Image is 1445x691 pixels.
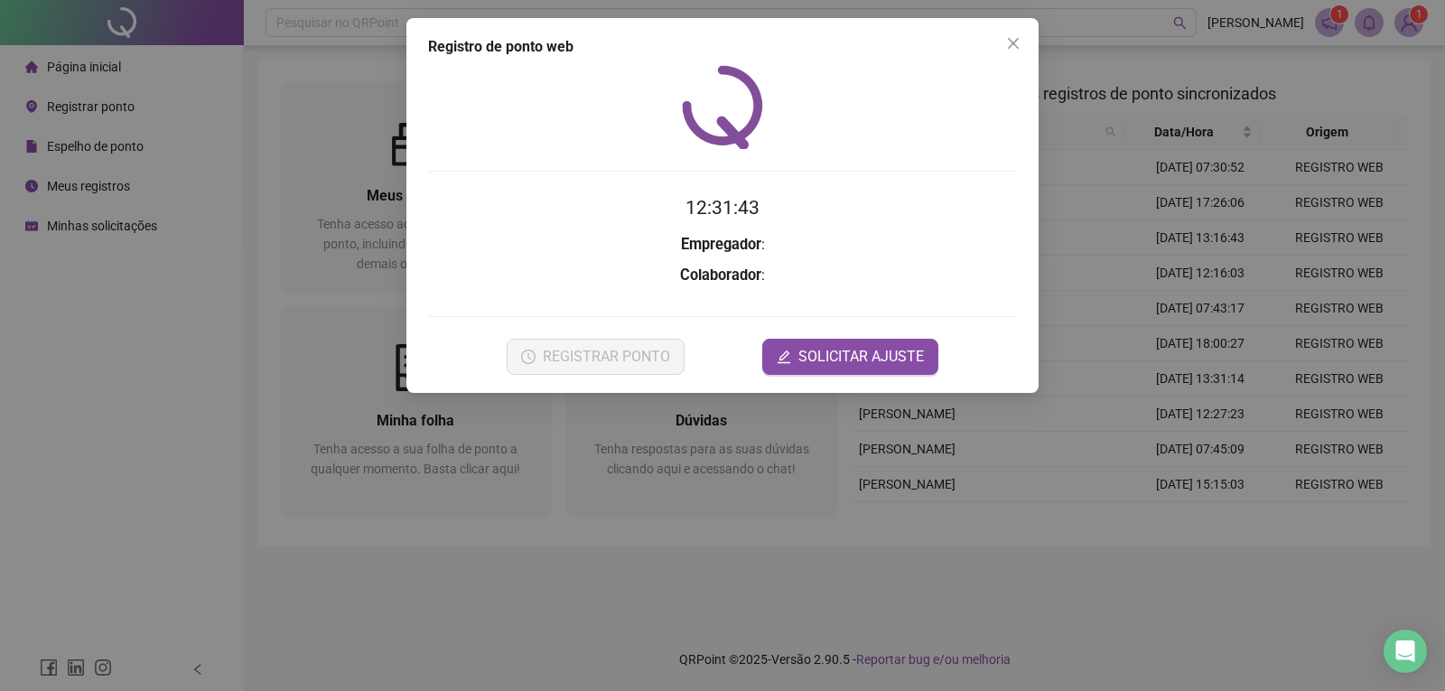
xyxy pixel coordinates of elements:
[681,236,761,253] strong: Empregador
[685,197,760,219] time: 12:31:43
[428,233,1017,257] h3: :
[428,36,1017,58] div: Registro de ponto web
[428,264,1017,287] h3: :
[680,266,761,284] strong: Colaborador
[798,346,924,368] span: SOLICITAR AJUSTE
[762,339,938,375] button: editSOLICITAR AJUSTE
[777,350,791,364] span: edit
[682,65,763,149] img: QRPoint
[1384,630,1427,673] div: Open Intercom Messenger
[999,29,1028,58] button: Close
[1006,36,1021,51] span: close
[507,339,685,375] button: REGISTRAR PONTO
